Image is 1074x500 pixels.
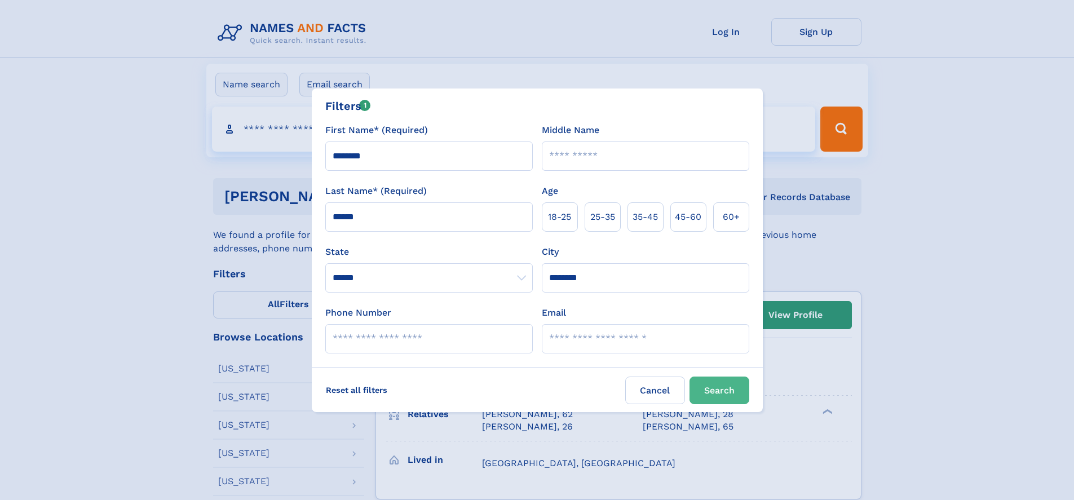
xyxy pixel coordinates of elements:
[542,245,559,259] label: City
[590,210,615,224] span: 25‑35
[723,210,740,224] span: 60+
[325,184,427,198] label: Last Name* (Required)
[633,210,658,224] span: 35‑45
[325,306,391,320] label: Phone Number
[625,377,685,404] label: Cancel
[325,98,371,114] div: Filters
[542,123,599,137] label: Middle Name
[542,184,558,198] label: Age
[319,377,395,404] label: Reset all filters
[675,210,701,224] span: 45‑60
[548,210,571,224] span: 18‑25
[542,306,566,320] label: Email
[690,377,749,404] button: Search
[325,123,428,137] label: First Name* (Required)
[325,245,533,259] label: State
